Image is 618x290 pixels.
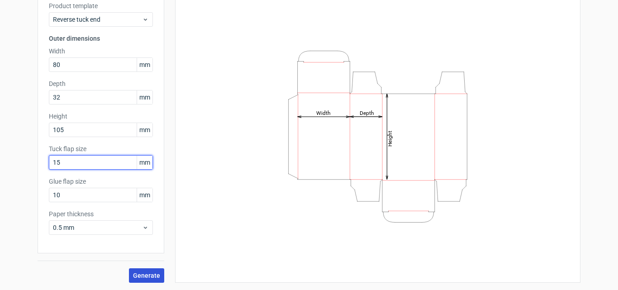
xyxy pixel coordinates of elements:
[387,130,393,146] tspan: Height
[49,144,153,153] label: Tuck flap size
[49,34,153,43] h3: Outer dimensions
[137,58,152,71] span: mm
[137,156,152,169] span: mm
[316,109,331,116] tspan: Width
[360,109,374,116] tspan: Depth
[53,223,142,232] span: 0.5 mm
[49,177,153,186] label: Glue flap size
[137,90,152,104] span: mm
[49,209,153,219] label: Paper thickness
[133,272,160,279] span: Generate
[53,15,142,24] span: Reverse tuck end
[137,123,152,137] span: mm
[49,79,153,88] label: Depth
[129,268,164,283] button: Generate
[49,47,153,56] label: Width
[49,112,153,121] label: Height
[137,188,152,202] span: mm
[49,1,153,10] label: Product template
